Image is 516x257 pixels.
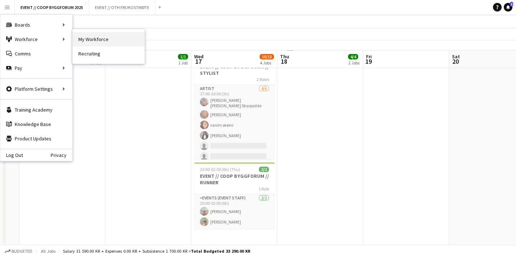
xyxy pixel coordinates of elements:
[0,117,72,131] a: Knowledge Base
[451,57,460,66] span: 20
[194,173,275,186] h3: EVENT // COOP BYGGFORUM // RUNNER
[194,85,275,163] app-card-role: Artist4/617:00-20:00 (3h)[PERSON_NAME] [PERSON_NAME] Skarpodde[PERSON_NAME]ranim skeini[PERSON_NAME]
[0,32,72,46] div: Workforce
[194,194,275,229] app-card-role: Events (Event Staff)2/220:00-02:00 (6h)[PERSON_NAME][PERSON_NAME]
[348,54,358,59] span: 4/4
[0,46,72,61] a: Comms
[194,63,275,76] h3: EVENT // COOP BYGGFOURM // STYLIST
[51,152,72,158] a: Privacy
[40,248,57,254] span: All jobs
[0,152,23,158] a: Log Out
[194,162,275,229] app-job-card: 20:00-02:00 (6h) (Thu)2/2EVENT // COOP BYGGFORUM // RUNNER1 RoleEvents (Event Staff)2/220:00-02:0...
[73,46,145,61] a: Recruiting
[4,247,33,255] button: Budgeted
[257,77,269,82] span: 2 Roles
[280,53,289,60] span: Thu
[510,2,513,6] span: 1
[348,60,360,66] div: 2 Jobs
[0,18,72,32] div: Boards
[89,0,155,14] button: EVENT // OTH FROKOSTMØTE
[504,3,512,12] a: 1
[193,57,204,66] span: 17
[178,54,188,59] span: 1/1
[191,248,250,254] span: Total Budgeted 33 290.00 KR
[0,61,72,75] div: Pay
[12,249,32,254] span: Budgeted
[73,32,145,46] a: My Workforce
[200,167,240,172] span: 20:00-02:00 (6h) (Thu)
[452,53,460,60] span: Sat
[0,103,72,117] a: Training Academy
[178,60,188,66] div: 1 Job
[260,60,274,66] div: 4 Jobs
[259,167,269,172] span: 2/2
[194,53,204,60] span: Wed
[365,57,372,66] span: 19
[260,54,274,59] span: 10/13
[279,57,289,66] span: 18
[63,248,250,254] div: Salary 31 590.00 KR + Expenses 0.00 KR + Subsistence 1 700.00 KR =
[15,0,89,14] button: EVENT // COOP BYGGFORUM 2025
[259,186,269,191] span: 1 Role
[0,131,72,146] a: Product Updates
[0,82,72,96] div: Platform Settings
[366,53,372,60] span: Fri
[194,53,275,159] app-job-card: 17:00-20:00 (3h)6/8EVENT // COOP BYGGFOURM // STYLIST2 RolesArtist4/617:00-20:00 (3h)[PERSON_NAME...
